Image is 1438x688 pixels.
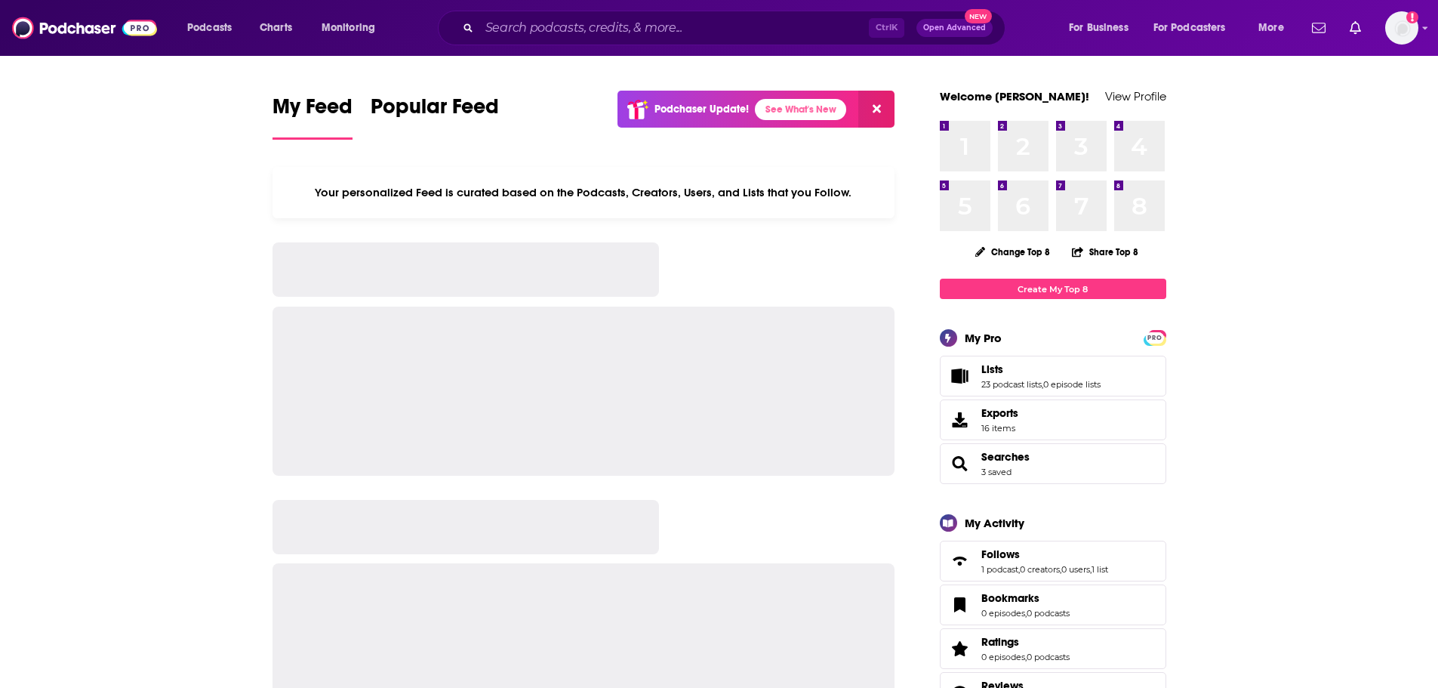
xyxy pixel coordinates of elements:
span: 16 items [981,423,1018,433]
span: , [1025,608,1027,619]
a: Follows [945,551,975,572]
button: open menu [177,16,251,40]
a: 1 podcast [981,564,1018,575]
span: Exports [981,406,1018,420]
span: Open Advanced [923,24,986,32]
a: Show notifications dropdown [1344,15,1367,41]
div: Your personalized Feed is curated based on the Podcasts, Creators, Users, and Lists that you Follow. [273,167,895,218]
div: My Activity [965,516,1024,530]
a: PRO [1146,332,1164,343]
button: Show profile menu [1385,11,1418,45]
a: Create My Top 8 [940,279,1166,299]
a: Lists [945,366,975,387]
span: For Podcasters [1153,17,1226,39]
a: Follows [981,548,1108,561]
span: Lists [981,363,1003,376]
img: User Profile [1385,11,1418,45]
span: , [1025,652,1027,662]
div: Search podcasts, credits, & more... [452,11,1020,45]
button: open menu [1248,16,1303,40]
a: 0 episodes [981,652,1025,662]
span: Ratings [940,628,1166,669]
span: Follows [981,548,1020,561]
a: 0 creators [1020,564,1060,575]
span: More [1258,17,1284,39]
span: Searches [940,443,1166,484]
a: Ratings [981,635,1070,649]
div: My Pro [965,331,1002,345]
span: Ctrl K [869,18,904,38]
a: 0 users [1061,564,1090,575]
span: , [1090,564,1092,575]
span: Charts [260,17,292,39]
button: open menu [311,16,395,40]
a: Searches [945,453,975,474]
span: Bookmarks [940,585,1166,625]
a: 3 saved [981,467,1012,477]
button: open menu [1058,16,1147,40]
button: Change Top 8 [966,242,1060,261]
a: Bookmarks [945,594,975,615]
span: Bookmarks [981,591,1039,605]
span: Podcasts [187,17,232,39]
a: Charts [250,16,301,40]
span: My Feed [273,94,353,128]
a: My Feed [273,94,353,140]
button: Share Top 8 [1071,237,1139,267]
a: Ratings [945,638,975,659]
button: Open AdvancedNew [916,19,993,37]
span: PRO [1146,332,1164,344]
span: Logged in as hconnor [1385,11,1418,45]
span: Ratings [981,635,1019,649]
span: , [1060,564,1061,575]
a: Show notifications dropdown [1306,15,1332,41]
a: 0 podcasts [1027,652,1070,662]
a: Bookmarks [981,591,1070,605]
a: Welcome [PERSON_NAME]! [940,89,1089,103]
input: Search podcasts, credits, & more... [479,16,869,40]
a: 0 podcasts [1027,608,1070,619]
a: 0 episodes [981,608,1025,619]
a: Searches [981,450,1030,464]
p: Podchaser Update! [654,103,749,116]
a: 1 list [1092,564,1108,575]
a: See What's New [755,99,846,120]
span: Monitoring [322,17,375,39]
span: , [1042,379,1043,390]
span: New [965,9,992,23]
span: Follows [940,541,1166,582]
span: For Business [1069,17,1129,39]
span: Lists [940,356,1166,396]
a: 0 episode lists [1043,379,1101,390]
a: View Profile [1105,89,1166,103]
a: 23 podcast lists [981,379,1042,390]
img: Podchaser - Follow, Share and Rate Podcasts [12,14,157,42]
a: Popular Feed [371,94,499,140]
button: open menu [1144,16,1248,40]
span: Popular Feed [371,94,499,128]
svg: Add a profile image [1406,11,1418,23]
a: Lists [981,363,1101,376]
a: Exports [940,400,1166,440]
span: Exports [945,409,975,430]
span: , [1018,564,1020,575]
